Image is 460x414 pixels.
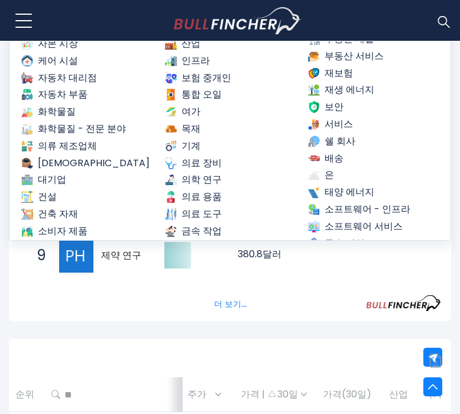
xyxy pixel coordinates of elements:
[238,389,310,401] div: 가격 | 30일
[164,37,297,51] a: 산업
[20,88,153,102] a: 자동차 부품
[164,88,297,102] a: 통합 오일
[164,105,297,119] a: 여가
[307,49,440,64] a: 부동산 서비스
[59,238,93,273] img: 제약 연구
[164,71,297,86] a: 보험 중개인
[307,219,440,234] a: 소프트웨어 서비스
[307,134,440,149] a: 쉘 회사
[174,7,301,34] a: 홈페이지로 이동
[9,377,43,412] th: 순위
[316,377,383,412] th: 가격(30일)
[383,377,417,412] th: 산업
[164,156,297,171] a: 의료 장비
[164,173,297,187] a: 의학 연구
[20,173,153,187] a: 대기업
[101,250,190,262] span: 제약 연구
[164,224,297,239] a: 금속 작업
[20,139,153,154] a: 의류 제조업체
[417,377,451,412] th: 국가
[164,54,297,69] a: 인프라
[20,207,153,222] a: 건축 자재
[187,386,212,404] span: 주가
[307,83,440,98] a: 재생 에너지
[307,185,440,200] a: 태양 에너지
[20,54,153,69] a: 케어 시설
[307,151,440,166] a: 배송
[164,190,297,205] a: 의료 용품
[20,190,153,205] a: 건설
[194,247,238,261] tspan: 380.8달러
[20,224,153,239] a: 소비자 제품
[207,295,254,314] button: 더 보기...
[164,139,297,154] a: 기계
[20,122,153,137] a: 화학물질 - 전문 분야
[164,207,297,222] a: 의료 도구
[194,247,281,261] text: 380.8달러
[164,122,297,137] a: 목재
[174,7,302,34] img: 불핀처 로고
[307,168,440,183] a: 은
[31,245,43,266] span: 9
[307,117,440,132] a: 서비스
[307,202,440,217] a: 소프트웨어 - 인프라
[307,237,440,251] a: 특수 산업
[307,66,440,81] a: 재보험
[20,156,153,171] a: [DEMOGRAPHIC_DATA]
[20,37,153,51] a: 자본 시장
[20,71,153,86] a: 자동차 대리점
[20,105,153,119] a: 화학물질
[307,100,440,115] a: 보안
